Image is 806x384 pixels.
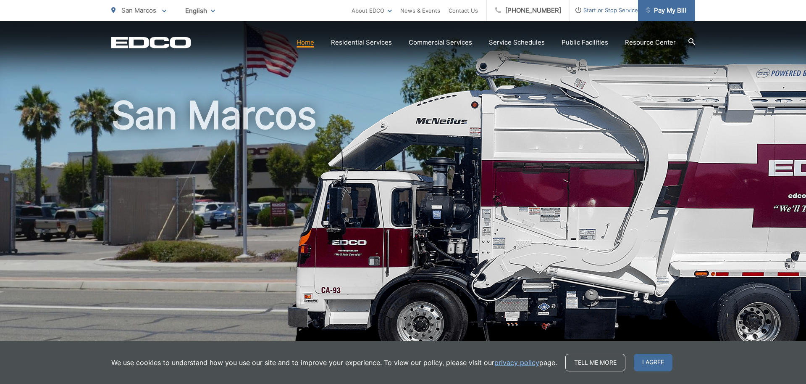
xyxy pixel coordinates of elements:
[179,3,221,18] span: English
[449,5,478,16] a: Contact Us
[121,6,156,14] span: San Marcos
[400,5,440,16] a: News & Events
[297,37,314,48] a: Home
[565,354,625,371] a: Tell me more
[111,37,191,48] a: EDCD logo. Return to the homepage.
[352,5,392,16] a: About EDCO
[646,5,686,16] span: Pay My Bill
[625,37,676,48] a: Resource Center
[489,37,545,48] a: Service Schedules
[409,37,472,48] a: Commercial Services
[111,94,695,360] h1: San Marcos
[331,37,392,48] a: Residential Services
[111,358,557,368] p: We use cookies to understand how you use our site and to improve your experience. To view our pol...
[562,37,608,48] a: Public Facilities
[494,358,539,368] a: privacy policy
[634,354,672,371] span: I agree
